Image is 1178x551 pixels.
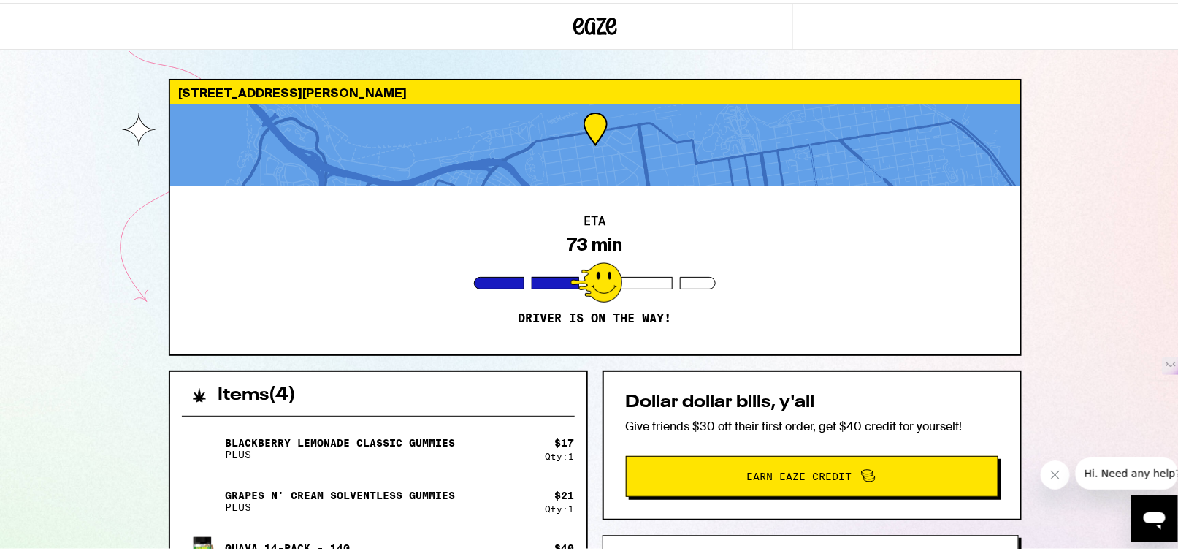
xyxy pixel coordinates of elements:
[226,539,351,551] p: Guava 14-Pack - 14g
[226,434,456,446] p: Blackberry Lemonade CLASSIC Gummies
[170,77,1020,102] div: [STREET_ADDRESS][PERSON_NAME]
[626,391,998,408] h2: Dollar dollar bills, y'all
[626,453,998,494] button: Earn Eaze Credit
[1076,455,1178,487] iframe: Message from company
[1041,457,1070,487] iframe: Close message
[546,449,575,458] div: Qty: 1
[182,425,223,466] img: Blackberry Lemonade CLASSIC Gummies
[226,446,456,457] p: PLUS
[626,416,998,431] p: Give friends $30 off their first order, get $40 credit for yourself!
[747,468,852,479] span: Earn Eaze Credit
[567,232,622,252] div: 73 min
[519,308,672,323] p: Driver is on the way!
[218,384,297,401] h2: Items ( 4 )
[584,213,606,224] h2: ETA
[182,478,223,519] img: Grapes n' Cream Solventless Gummies
[226,498,456,510] p: PLUS
[226,487,456,498] p: Grapes n' Cream Solventless Gummies
[546,501,575,511] div: Qty: 1
[9,10,105,22] span: Hi. Need any help?
[555,539,575,551] div: $ 40
[555,434,575,446] div: $ 17
[1131,493,1178,539] iframe: Button to launch messaging window
[555,487,575,498] div: $ 21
